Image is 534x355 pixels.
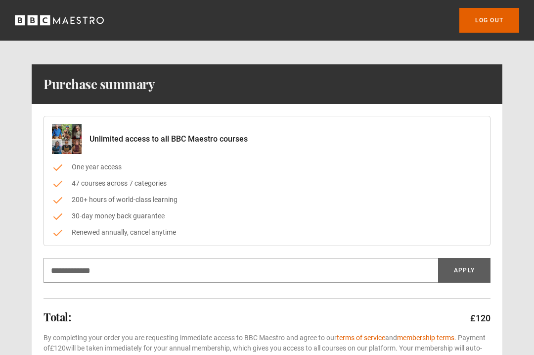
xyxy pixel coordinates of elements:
[44,311,71,323] h2: Total:
[52,195,482,205] li: 200+ hours of world-class learning
[459,8,519,33] a: Log out
[52,178,482,189] li: 47 courses across 7 categories
[397,334,454,342] a: membership terms
[52,211,482,221] li: 30-day money back guarantee
[52,227,482,238] li: Renewed annually, cancel anytime
[44,76,155,92] h1: Purchase summary
[337,334,385,342] a: terms of service
[470,311,490,325] p: £120
[15,13,104,28] svg: BBC Maestro
[438,258,490,283] button: Apply
[50,344,66,352] span: £120
[89,133,248,145] p: Unlimited access to all BBC Maestro courses
[52,162,482,172] li: One year access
